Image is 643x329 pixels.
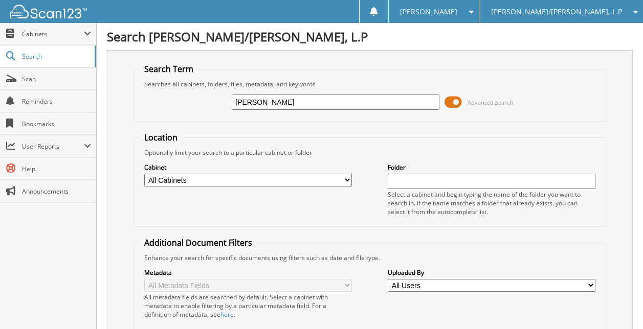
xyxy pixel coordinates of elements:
span: Cabinets [22,30,84,38]
div: Searches all cabinets, folders, files, metadata, and keywords [139,80,600,88]
iframe: Chat Widget [592,280,643,329]
span: User Reports [22,142,84,151]
label: Folder [388,163,595,172]
legend: Search Term [139,63,198,75]
div: Optionally limit your search to a particular cabinet or folder [139,148,600,157]
img: scan123-logo-white.svg [10,5,87,18]
a: here [220,310,234,319]
label: Metadata [144,268,352,277]
label: Cabinet [144,163,352,172]
legend: Location [139,132,183,143]
legend: Additional Document Filters [139,237,257,248]
span: Announcements [22,187,91,196]
span: Advanced Search [468,99,513,106]
div: All metadata fields are searched by default. Select a cabinet with metadata to enable filtering b... [144,293,352,319]
span: [PERSON_NAME]/[PERSON_NAME], L.P [491,9,622,15]
span: Scan [22,75,91,83]
div: Enhance your search for specific documents using filters such as date and file type. [139,253,600,262]
span: [PERSON_NAME] [400,9,457,15]
div: Select a cabinet and begin typing the name of the folder you want to search in. If the name match... [388,190,595,216]
span: Bookmarks [22,120,91,128]
label: Uploaded By [388,268,595,277]
span: Search [22,52,90,61]
h1: Search [PERSON_NAME]/[PERSON_NAME], L.P [107,28,633,45]
span: Help [22,165,91,173]
span: Reminders [22,97,91,106]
